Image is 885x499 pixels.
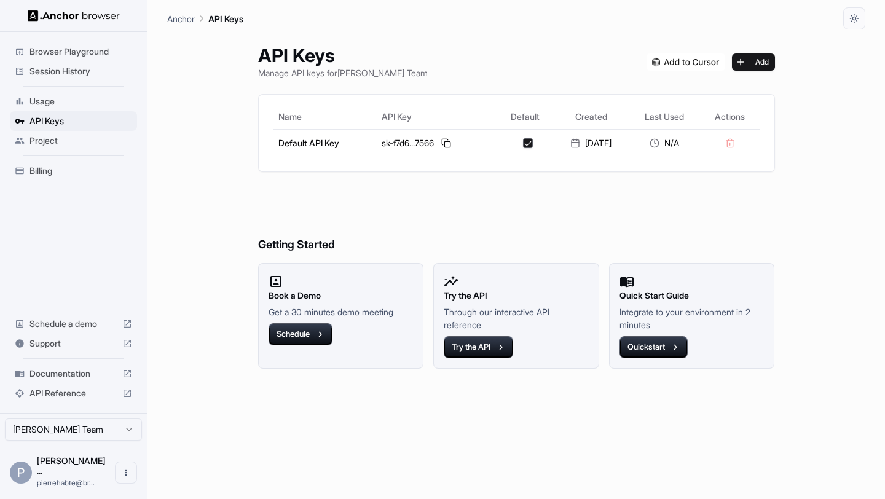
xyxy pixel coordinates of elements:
[619,336,688,358] button: Quickstart
[10,92,137,111] div: Usage
[10,364,137,383] div: Documentation
[167,12,243,25] nav: breadcrumb
[10,383,137,403] div: API Reference
[29,135,132,147] span: Project
[619,305,765,331] p: Integrate to your environment in 2 minutes
[10,161,137,181] div: Billing
[559,137,624,149] div: [DATE]
[29,387,117,399] span: API Reference
[29,337,117,350] span: Support
[382,136,492,151] div: sk-f7d6...7566
[732,53,775,71] button: Add
[28,10,120,22] img: Anchor Logo
[208,12,243,25] p: API Keys
[701,104,759,129] th: Actions
[273,129,377,157] td: Default API Key
[29,95,132,108] span: Usage
[10,462,32,484] div: P
[115,462,137,484] button: Open menu
[444,336,513,358] button: Try the API
[29,367,117,380] span: Documentation
[29,165,132,177] span: Billing
[258,66,428,79] p: Manage API keys for [PERSON_NAME] Team
[634,137,696,149] div: N/A
[444,305,589,331] p: Through our interactive API reference
[439,136,454,151] button: Copy API key
[647,53,725,71] img: Add anchorbrowser MCP server to Cursor
[273,104,377,129] th: Name
[10,111,137,131] div: API Keys
[554,104,629,129] th: Created
[258,187,775,254] h6: Getting Started
[444,289,589,302] h2: Try the API
[10,334,137,353] div: Support
[377,104,497,129] th: API Key
[619,289,765,302] h2: Quick Start Guide
[167,12,195,25] p: Anchor
[29,65,132,77] span: Session History
[258,44,428,66] h1: API Keys
[37,478,95,487] span: pierrehabte@bravi.app
[29,115,132,127] span: API Keys
[269,323,332,345] button: Schedule
[629,104,701,129] th: Last Used
[269,289,414,302] h2: Book a Demo
[269,305,414,318] p: Get a 30 minutes demo meeting
[29,45,132,58] span: Browser Playground
[29,318,117,330] span: Schedule a demo
[10,131,137,151] div: Project
[10,314,137,334] div: Schedule a demo
[10,61,137,81] div: Session History
[37,455,106,476] span: Pierre-Habté Nouvellon
[10,42,137,61] div: Browser Playground
[497,104,553,129] th: Default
